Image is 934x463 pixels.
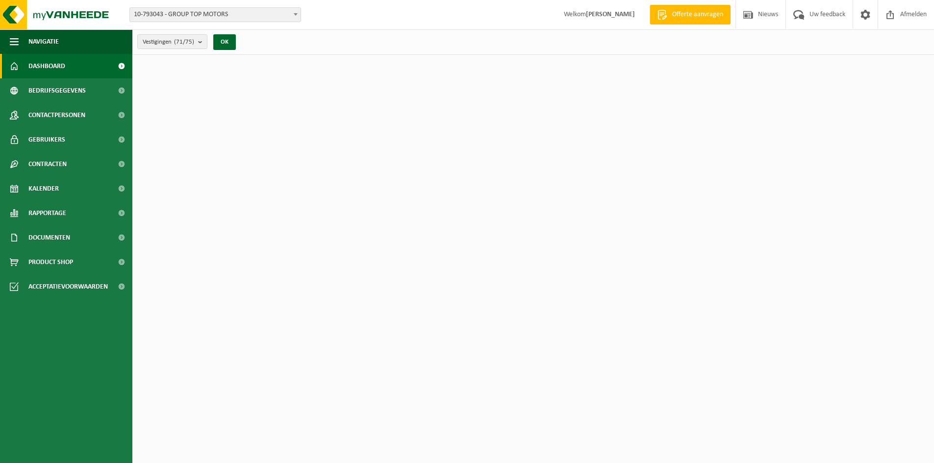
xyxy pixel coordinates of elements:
[28,29,59,54] span: Navigatie
[130,8,301,22] span: 10-793043 - GROUP TOP MOTORS
[28,127,65,152] span: Gebruikers
[137,34,207,49] button: Vestigingen(71/75)
[650,5,731,24] a: Offerte aanvragen
[28,274,108,299] span: Acceptatievoorwaarden
[28,225,70,250] span: Documenten
[174,39,194,45] count: (71/75)
[28,103,85,127] span: Contactpersonen
[586,11,635,18] strong: [PERSON_NAME]
[670,10,726,20] span: Offerte aanvragen
[28,152,67,176] span: Contracten
[28,250,73,274] span: Product Shop
[28,54,65,78] span: Dashboard
[129,7,301,22] span: 10-793043 - GROUP TOP MOTORS
[143,35,194,49] span: Vestigingen
[28,78,86,103] span: Bedrijfsgegevens
[213,34,236,50] button: OK
[28,201,66,225] span: Rapportage
[28,176,59,201] span: Kalender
